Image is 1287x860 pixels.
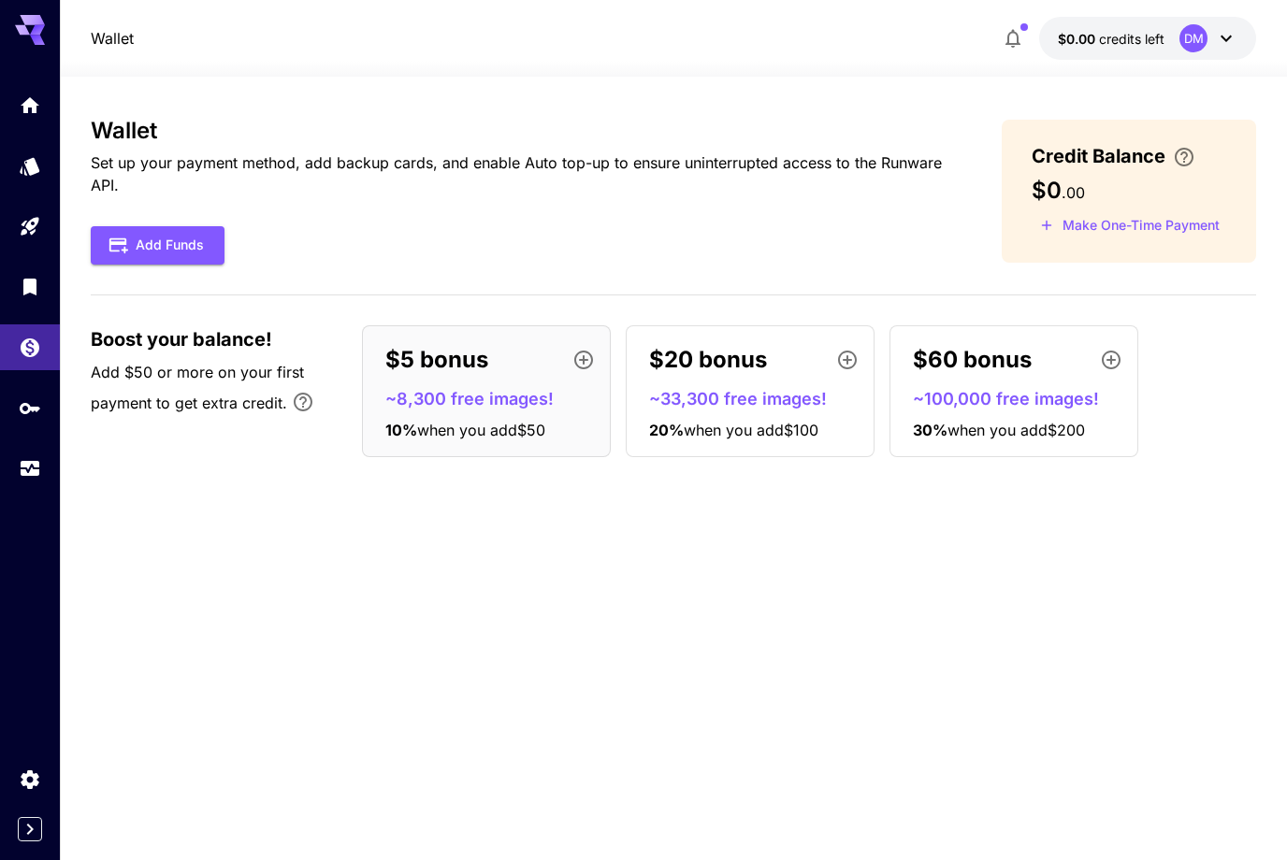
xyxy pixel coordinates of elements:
[1032,177,1062,204] span: $0
[19,767,41,791] div: Settings
[913,386,1130,411] p: ~100,000 free images!
[19,215,41,238] div: Playground
[1099,31,1164,47] span: credits left
[1032,142,1165,170] span: Credit Balance
[1058,31,1099,47] span: $0.00
[913,421,947,439] span: 30 %
[91,325,272,353] span: Boost your balance!
[91,363,304,412] span: Add $50 or more on your first payment to get extra credit.
[417,421,545,439] span: when you add $50
[19,88,41,111] div: Home
[1032,211,1228,240] button: Make a one-time, non-recurring payment
[1179,24,1207,52] div: DM
[19,330,41,353] div: Wallet
[684,421,818,439] span: when you add $100
[1058,29,1164,49] div: $0.00
[1039,17,1256,60] button: $0.00DM
[19,396,41,420] div: API Keys
[385,421,417,439] span: 10 %
[284,383,322,421] button: Bonus applies only to your first payment, up to 30% on the first $1,000.
[385,343,488,377] p: $5 bonus
[649,343,767,377] p: $20 bonus
[947,421,1085,439] span: when you add $200
[1165,146,1203,168] button: Enter your card details and choose an Auto top-up amount to avoid service interruptions. We'll au...
[91,226,224,265] button: Add Funds
[91,151,942,196] p: Set up your payment method, add backup cards, and enable Auto top-up to ensure uninterrupted acce...
[19,275,41,298] div: Library
[1062,183,1085,202] span: . 00
[18,817,42,841] button: Expand sidebar
[385,386,602,411] p: ~8,300 free images!
[91,27,134,50] a: Wallet
[19,154,41,178] div: Models
[91,118,942,144] h3: Wallet
[649,386,866,411] p: ~33,300 free images!
[91,27,134,50] nav: breadcrumb
[19,457,41,480] div: Usage
[913,343,1032,377] p: $60 bonus
[649,421,684,439] span: 20 %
